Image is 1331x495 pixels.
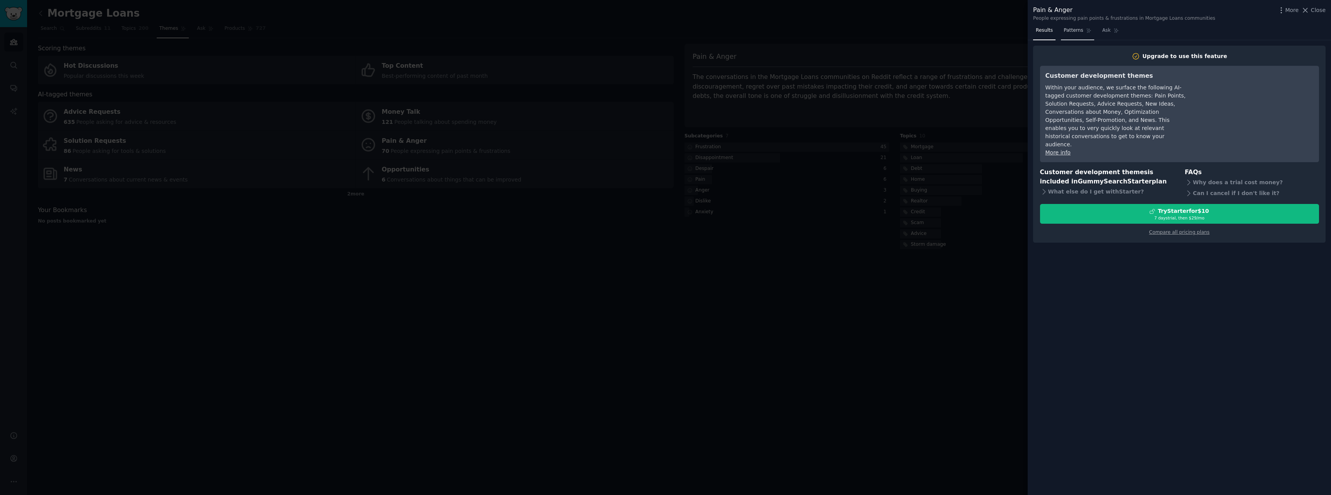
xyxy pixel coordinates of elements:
[1285,6,1299,14] span: More
[1045,84,1187,149] div: Within your audience, we surface the following AI-tagged customer development themes: Pain Points...
[1078,178,1151,185] span: GummySearch Starter
[1143,52,1227,60] div: Upgrade to use this feature
[1033,5,1215,15] div: Pain & Anger
[1036,27,1053,34] span: Results
[1198,71,1314,129] iframe: YouTube video player
[1301,6,1326,14] button: Close
[1064,27,1083,34] span: Patterns
[1033,24,1056,40] a: Results
[1045,149,1071,156] a: More info
[1040,204,1319,224] button: TryStarterfor$107 daystrial, then $29/mo
[1185,168,1319,177] h3: FAQs
[1040,168,1174,187] h3: Customer development themes is included in plan
[1033,15,1215,22] div: People expressing pain points & frustrations in Mortgage Loans communities
[1185,188,1319,199] div: Can I cancel if I don't like it?
[1311,6,1326,14] span: Close
[1040,187,1174,197] div: What else do I get with Starter ?
[1277,6,1299,14] button: More
[1045,71,1187,81] h3: Customer development themes
[1149,230,1210,235] a: Compare all pricing plans
[1040,215,1319,221] div: 7 days trial, then $ 29 /mo
[1102,27,1111,34] span: Ask
[1158,207,1209,215] div: Try Starter for $10
[1100,24,1122,40] a: Ask
[1061,24,1094,40] a: Patterns
[1185,177,1319,188] div: Why does a trial cost money?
